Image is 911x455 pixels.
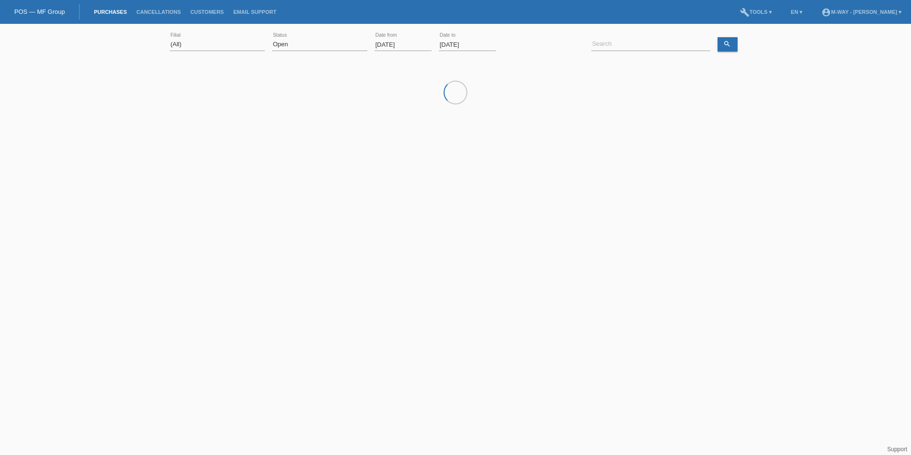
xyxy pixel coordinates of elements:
[786,9,807,15] a: EN ▾
[817,9,906,15] a: account_circlem-way - [PERSON_NAME] ▾
[718,37,738,52] a: search
[229,9,281,15] a: Email Support
[740,8,749,17] i: build
[723,40,731,48] i: search
[887,446,907,453] a: Support
[735,9,777,15] a: buildTools ▾
[14,8,65,15] a: POS — MF Group
[821,8,831,17] i: account_circle
[89,9,132,15] a: Purchases
[132,9,185,15] a: Cancellations
[186,9,229,15] a: Customers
